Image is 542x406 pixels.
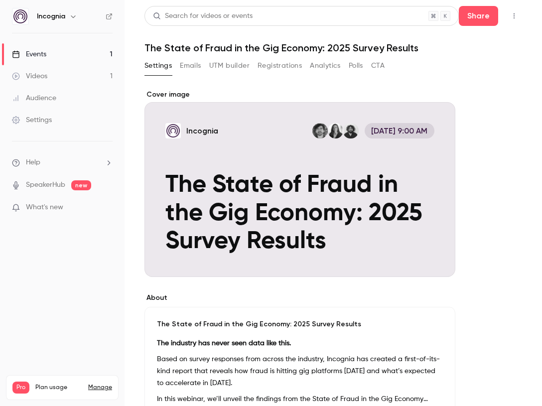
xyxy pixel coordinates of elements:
strong: The industry has never seen data like this. [157,340,291,347]
button: Polls [349,58,363,74]
div: Events [12,49,46,59]
p: In this webinar, we’ll unveil the findings from the State of Fraud in the Gig Economy Report. You... [157,393,443,405]
span: Help [26,157,40,168]
div: Videos [12,71,47,81]
p: Based on survey responses from across the industry, Incognia has created a first-of-its-kind repo... [157,353,443,389]
div: Settings [12,115,52,125]
span: What's new [26,202,63,213]
button: Share [459,6,498,26]
button: Emails [180,58,201,74]
a: Manage [88,384,112,392]
h1: The State of Fraud in the Gig Economy: 2025 Survey Results [144,42,522,54]
span: new [71,180,91,190]
iframe: Noticeable Trigger [101,203,113,212]
a: SpeakerHub [26,180,65,190]
p: The State of Fraud in the Gig Economy: 2025 Survey Results [157,319,443,329]
button: Registrations [258,58,302,74]
li: help-dropdown-opener [12,157,113,168]
label: About [144,293,455,303]
button: Settings [144,58,172,74]
label: Cover image [144,90,455,100]
button: Analytics [310,58,341,74]
div: Search for videos or events [153,11,253,21]
button: CTA [371,58,385,74]
img: Incognia [12,8,28,24]
button: UTM builder [209,58,250,74]
section: Cover image [144,90,455,277]
span: Pro [12,382,29,394]
span: Plan usage [35,384,82,392]
div: Audience [12,93,56,103]
h6: Incognia [37,11,65,21]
